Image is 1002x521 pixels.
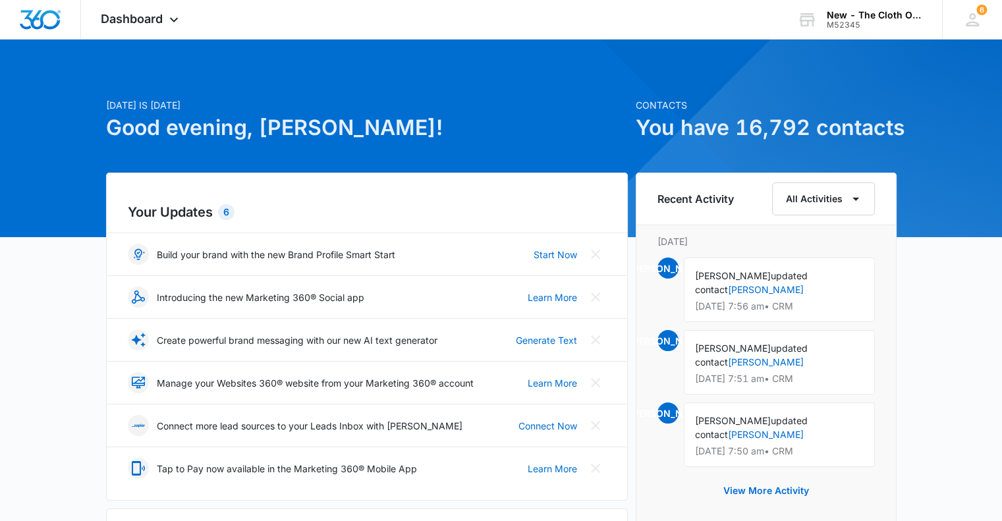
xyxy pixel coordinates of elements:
button: Close [585,415,606,436]
p: Tap to Pay now available in the Marketing 360® Mobile App [157,462,417,476]
a: Generate Text [516,333,577,347]
span: [PERSON_NAME] [657,402,679,424]
p: Build your brand with the new Brand Profile Smart Start [157,248,395,261]
a: [PERSON_NAME] [728,356,804,368]
p: Create powerful brand messaging with our new AI text generator [157,333,437,347]
div: 6 [218,204,235,220]
button: All Activities [772,182,875,215]
span: [PERSON_NAME] [695,415,771,426]
p: [DATE] 7:56 am • CRM [695,302,864,311]
span: Dashboard [101,12,163,26]
a: Start Now [534,248,577,261]
div: account id [827,20,923,30]
button: Close [585,287,606,308]
span: [PERSON_NAME] [657,330,679,351]
a: [PERSON_NAME] [728,284,804,295]
span: 6 [976,5,987,15]
p: [DATE] 7:51 am • CRM [695,374,864,383]
button: Close [585,458,606,479]
a: [PERSON_NAME] [728,429,804,440]
span: [PERSON_NAME] [657,258,679,279]
a: Learn More [528,290,577,304]
div: notifications count [976,5,987,15]
h6: Recent Activity [657,191,734,207]
p: Contacts [636,98,897,112]
a: Learn More [528,376,577,390]
span: [PERSON_NAME] [695,343,771,354]
a: Connect Now [518,419,577,433]
button: Close [585,244,606,265]
h1: Good evening, [PERSON_NAME]! [106,112,628,144]
button: View More Activity [710,475,822,507]
p: Introducing the new Marketing 360® Social app [157,290,364,304]
button: Close [585,372,606,393]
button: Close [585,329,606,350]
p: [DATE] is [DATE] [106,98,628,112]
a: Learn More [528,462,577,476]
p: [DATE] [657,234,875,248]
p: [DATE] 7:50 am • CRM [695,447,864,456]
p: Manage your Websites 360® website from your Marketing 360® account [157,376,474,390]
div: account name [827,10,923,20]
p: Connect more lead sources to your Leads Inbox with [PERSON_NAME] [157,419,462,433]
h2: Your Updates [128,202,606,222]
span: [PERSON_NAME] [695,270,771,281]
h1: You have 16,792 contacts [636,112,897,144]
